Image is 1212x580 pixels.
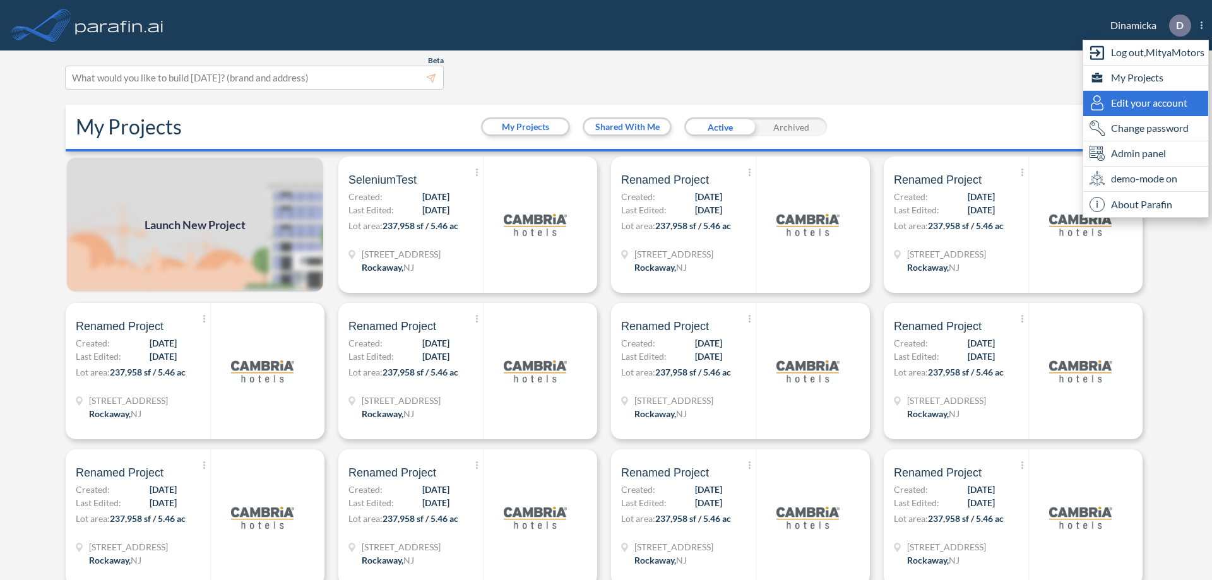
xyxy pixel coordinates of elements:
[1049,193,1112,256] img: logo
[907,555,949,565] span: Rockaway ,
[89,540,168,553] span: 321 Mt Hope Ave
[695,350,722,363] span: [DATE]
[894,496,939,509] span: Last Edited:
[907,553,959,567] div: Rockaway, NJ
[73,13,166,38] img: logo
[1049,340,1112,403] img: logo
[968,190,995,203] span: [DATE]
[362,247,441,261] span: 321 Mt Hope Ave
[348,350,394,363] span: Last Edited:
[1083,40,1208,66] div: Log out
[655,513,731,524] span: 237,958 sf / 5.46 ac
[894,190,928,203] span: Created:
[504,486,567,549] img: logo
[621,496,667,509] span: Last Edited:
[894,350,939,363] span: Last Edited:
[894,367,928,377] span: Lot area:
[907,262,949,273] span: Rockaway ,
[621,465,709,480] span: Renamed Project
[634,555,676,565] span: Rockaway ,
[76,513,110,524] span: Lot area:
[110,367,186,377] span: 237,958 sf / 5.46 ac
[907,407,959,420] div: Rockaway, NJ
[362,408,403,419] span: Rockaway ,
[76,367,110,377] span: Lot area:
[968,203,995,216] span: [DATE]
[66,157,324,293] a: Launch New Project
[655,367,731,377] span: 237,958 sf / 5.46 ac
[968,483,995,496] span: [DATE]
[676,408,687,419] span: NJ
[231,340,294,403] img: logo
[483,119,568,134] button: My Projects
[89,553,141,567] div: Rockaway, NJ
[907,247,986,261] span: 321 Mt Hope Ave
[894,203,939,216] span: Last Edited:
[756,117,827,136] div: Archived
[621,172,709,187] span: Renamed Project
[776,193,840,256] img: logo
[695,190,722,203] span: [DATE]
[968,350,995,363] span: [DATE]
[150,496,177,509] span: [DATE]
[968,336,995,350] span: [DATE]
[145,216,246,234] span: Launch New Project
[634,261,687,274] div: Rockaway, NJ
[907,408,949,419] span: Rockaway ,
[1111,70,1163,85] span: My Projects
[504,193,567,256] img: logo
[621,336,655,350] span: Created:
[76,496,121,509] span: Last Edited:
[1083,66,1208,91] div: My Projects
[231,486,294,549] img: logo
[383,367,458,377] span: 237,958 sf / 5.46 ac
[1083,192,1208,217] div: About Parafin
[1176,20,1184,31] p: D
[1049,486,1112,549] img: logo
[110,513,186,524] span: 237,958 sf / 5.46 ac
[362,540,441,553] span: 321 Mt Hope Ave
[89,407,141,420] div: Rockaway, NJ
[422,336,449,350] span: [DATE]
[695,483,722,496] span: [DATE]
[776,486,840,549] img: logo
[348,203,394,216] span: Last Edited:
[76,350,121,363] span: Last Edited:
[403,262,414,273] span: NJ
[894,336,928,350] span: Created:
[362,261,414,274] div: Rockaway, NJ
[1083,167,1208,192] div: demo-mode on
[348,190,383,203] span: Created:
[362,555,403,565] span: Rockaway ,
[621,319,709,334] span: Renamed Project
[403,408,414,419] span: NJ
[585,119,670,134] button: Shared With Me
[968,496,995,509] span: [DATE]
[428,56,444,66] span: Beta
[634,394,713,407] span: 321 Mt Hope Ave
[76,319,163,334] span: Renamed Project
[422,190,449,203] span: [DATE]
[894,513,928,524] span: Lot area:
[684,117,756,136] div: Active
[76,336,110,350] span: Created:
[150,336,177,350] span: [DATE]
[634,262,676,273] span: Rockaway ,
[76,115,182,139] h2: My Projects
[348,513,383,524] span: Lot area:
[907,540,986,553] span: 321 Mt Hope Ave
[1111,146,1166,161] span: Admin panel
[504,340,567,403] img: logo
[422,483,449,496] span: [DATE]
[949,555,959,565] span: NJ
[348,483,383,496] span: Created:
[621,203,667,216] span: Last Edited:
[634,540,713,553] span: 321 Mt Hope Ave
[928,220,1004,231] span: 237,958 sf / 5.46 ac
[621,220,655,231] span: Lot area:
[348,220,383,231] span: Lot area:
[1111,95,1187,110] span: Edit your account
[348,336,383,350] span: Created:
[89,394,168,407] span: 321 Mt Hope Ave
[383,513,458,524] span: 237,958 sf / 5.46 ac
